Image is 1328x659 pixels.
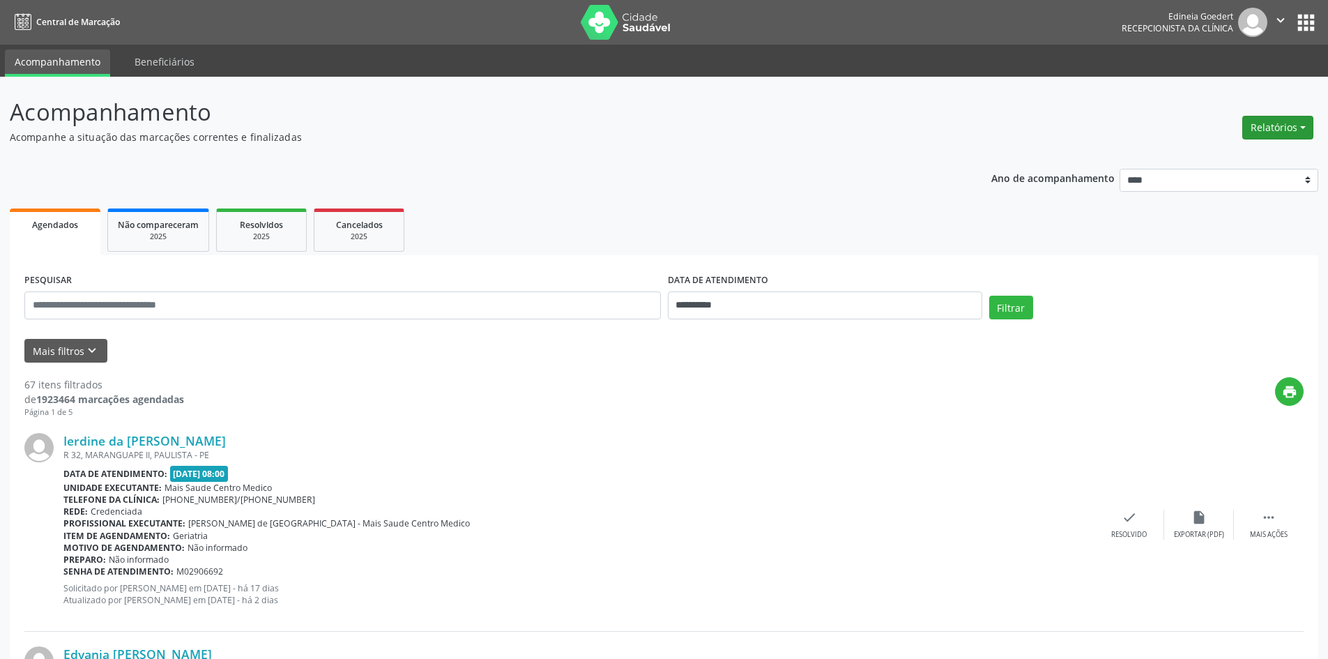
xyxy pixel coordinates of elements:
div: Exportar (PDF) [1174,530,1224,540]
button: Filtrar [989,296,1033,319]
p: Acompanhamento [10,95,926,130]
button: Relatórios [1242,116,1313,139]
label: DATA DE ATENDIMENTO [668,270,768,291]
span: [PHONE_NUMBER]/[PHONE_NUMBER] [162,494,315,506]
div: Edineia Goedert [1122,10,1233,22]
span: Credenciada [91,506,142,517]
span: Resolvidos [240,219,283,231]
span: Não informado [109,554,169,566]
div: 2025 [118,232,199,242]
a: Beneficiários [125,50,204,74]
div: 2025 [227,232,296,242]
p: Acompanhe a situação das marcações correntes e finalizadas [10,130,926,144]
div: Mais ações [1250,530,1288,540]
a: Ierdine da [PERSON_NAME] [63,433,226,448]
span: M02906692 [176,566,223,577]
b: Telefone da clínica: [63,494,160,506]
i: check [1122,510,1137,525]
button: apps [1294,10,1318,35]
b: Preparo: [63,554,106,566]
div: de [24,392,184,407]
div: 2025 [324,232,394,242]
a: Central de Marcação [10,10,120,33]
b: Rede: [63,506,88,517]
b: Data de atendimento: [63,468,167,480]
b: Profissional executante: [63,517,185,529]
span: [DATE] 08:00 [170,466,229,482]
div: Página 1 de 5 [24,407,184,418]
p: Solicitado por [PERSON_NAME] em [DATE] - há 17 dias Atualizado por [PERSON_NAME] em [DATE] - há 2... [63,582,1094,606]
b: Item de agendamento: [63,530,170,542]
button:  [1267,8,1294,37]
a: Acompanhamento [5,50,110,77]
b: Unidade executante: [63,482,162,494]
i:  [1273,13,1288,28]
span: Mais Saude Centro Medico [165,482,272,494]
button: Mais filtroskeyboard_arrow_down [24,339,107,363]
div: R 32, MARANGUAPE II, PAULISTA - PE [63,449,1094,461]
span: Não compareceram [118,219,199,231]
b: Motivo de agendamento: [63,542,185,554]
button: print [1275,377,1304,406]
b: Senha de atendimento: [63,566,174,577]
i: print [1282,384,1297,400]
i: keyboard_arrow_down [84,343,100,358]
strong: 1923464 marcações agendadas [36,393,184,406]
div: Resolvido [1111,530,1147,540]
img: img [24,433,54,462]
i:  [1261,510,1276,525]
span: Recepcionista da clínica [1122,22,1233,34]
span: [PERSON_NAME] de [GEOGRAPHIC_DATA] - Mais Saude Centro Medico [188,517,470,529]
img: img [1238,8,1267,37]
div: 67 itens filtrados [24,377,184,392]
i: insert_drive_file [1191,510,1207,525]
label: PESQUISAR [24,270,72,291]
span: Geriatria [173,530,208,542]
span: Central de Marcação [36,16,120,28]
p: Ano de acompanhamento [991,169,1115,186]
span: Cancelados [336,219,383,231]
span: Agendados [32,219,78,231]
span: Não informado [188,542,247,554]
